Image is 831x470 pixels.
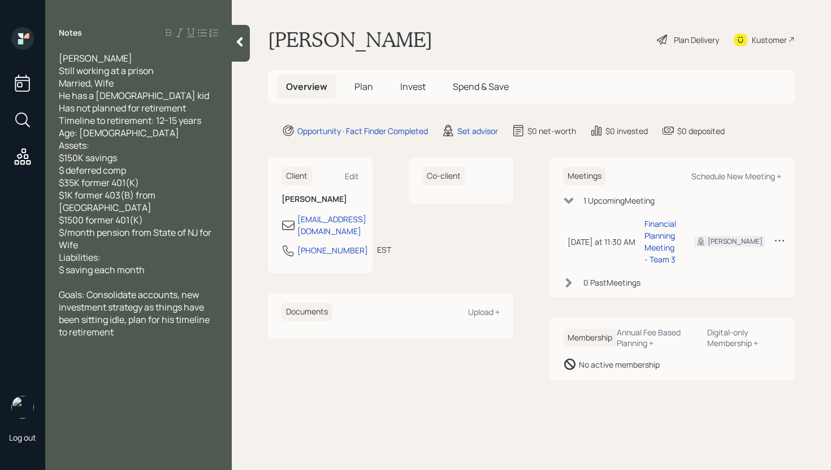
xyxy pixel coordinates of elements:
[457,125,498,137] div: Set advisor
[11,396,34,419] img: retirable_logo.png
[297,213,366,237] div: [EMAIL_ADDRESS][DOMAIN_NAME]
[605,125,648,137] div: $0 invested
[527,125,576,137] div: $0 net-worth
[422,167,465,186] h6: Co-client
[583,195,655,206] div: 1 Upcoming Meeting
[297,244,368,256] div: [PHONE_NUMBER]
[563,329,617,347] h6: Membership
[377,244,391,256] div: EST
[282,303,332,321] h6: Documents
[752,34,787,46] div: Kustomer
[617,327,698,348] div: Annual Fee Based Planning +
[345,171,359,182] div: Edit
[691,171,781,182] div: Schedule New Meeting +
[674,34,719,46] div: Plan Delivery
[400,80,426,93] span: Invest
[468,307,500,317] div: Upload +
[453,80,509,93] span: Spend & Save
[563,167,606,186] h6: Meetings
[282,195,359,204] h6: [PERSON_NAME]
[59,52,213,276] span: [PERSON_NAME] Still working at a prison Married, Wife He has a [DEMOGRAPHIC_DATA] kid Has not pla...
[579,359,660,370] div: No active membership
[708,236,763,247] div: [PERSON_NAME]
[707,327,781,348] div: Digital-only Membership +
[268,27,432,52] h1: [PERSON_NAME]
[354,80,373,93] span: Plan
[286,80,327,93] span: Overview
[59,288,211,338] span: Goals: Consolidate accounts, new investment strategy as things have been sitting idle, plan for h...
[9,432,36,443] div: Log out
[297,125,428,137] div: Opportunity · Fact Finder Completed
[282,167,312,186] h6: Client
[677,125,725,137] div: $0 deposited
[644,218,676,265] div: Financial Planning Meeting - Team 3
[568,236,635,248] div: [DATE] at 11:30 AM
[59,27,82,38] label: Notes
[583,277,640,288] div: 0 Past Meeting s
